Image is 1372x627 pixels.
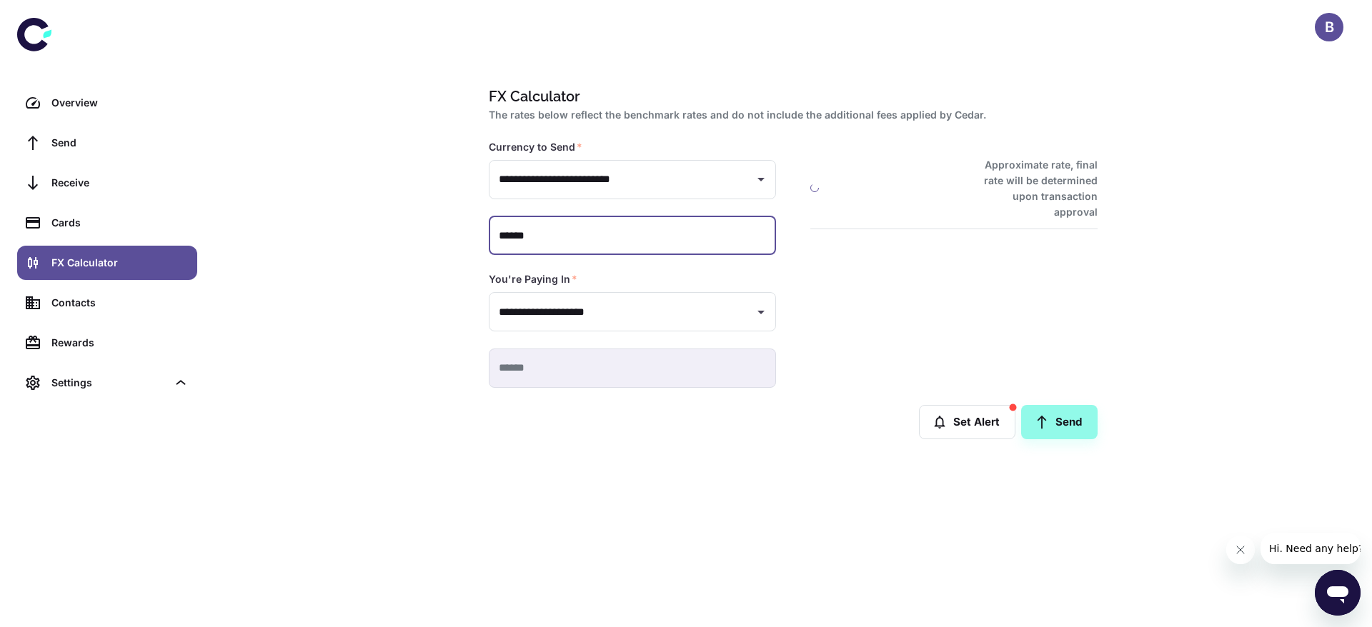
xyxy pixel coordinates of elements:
a: Overview [17,86,197,120]
a: Cards [17,206,197,240]
button: Set Alert [919,405,1015,439]
h6: Approximate rate, final rate will be determined upon transaction approval [968,157,1098,220]
div: Settings [51,375,167,391]
div: Rewards [51,335,189,351]
a: FX Calculator [17,246,197,280]
span: Hi. Need any help? [9,10,103,21]
button: Open [751,302,771,322]
div: FX Calculator [51,255,189,271]
a: Rewards [17,326,197,360]
iframe: Button to launch messaging window [1315,570,1361,616]
div: Contacts [51,295,189,311]
div: Overview [51,95,189,111]
label: You're Paying In [489,272,577,286]
label: Currency to Send [489,140,582,154]
h1: FX Calculator [489,86,1092,107]
button: B [1315,13,1343,41]
iframe: Message from company [1261,533,1361,564]
button: Open [751,169,771,189]
iframe: Close message [1226,536,1255,564]
a: Receive [17,166,197,200]
div: Send [51,135,189,151]
div: Receive [51,175,189,191]
div: Cards [51,215,189,231]
a: Send [1021,405,1098,439]
div: Settings [17,366,197,400]
a: Send [17,126,197,160]
a: Contacts [17,286,197,320]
